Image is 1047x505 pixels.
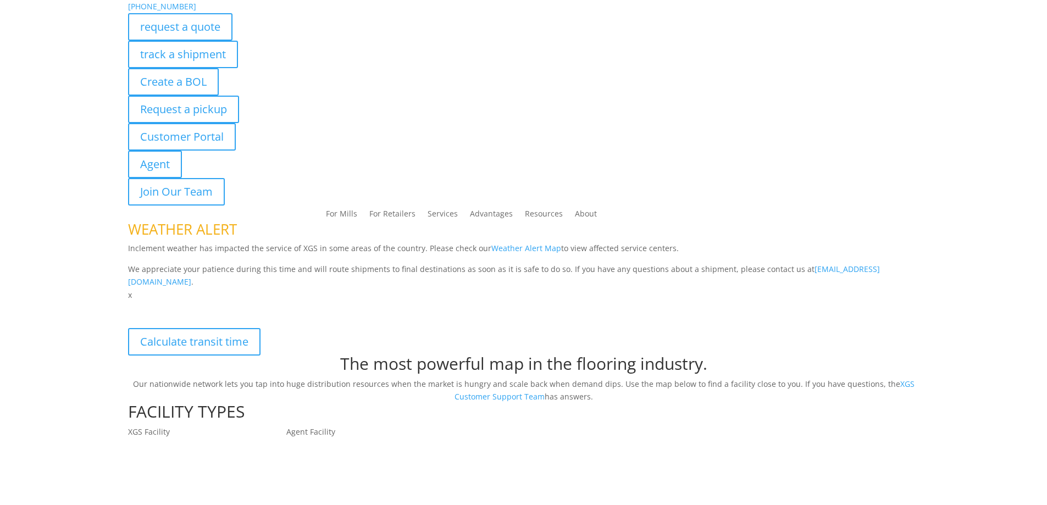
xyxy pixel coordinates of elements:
a: For Mills [326,210,357,222]
span: WEATHER ALERT [128,219,237,239]
a: request a quote [128,13,232,41]
a: Join Our Team [128,178,225,206]
a: Calculate transit time [128,328,261,356]
p: XGS Facility [128,425,286,439]
p: Inclement weather has impacted the service of XGS in some areas of the country. Please check our ... [128,242,919,263]
p: XGS Distribution Network [128,302,919,328]
a: Request a pickup [128,96,239,123]
a: Services [428,210,458,222]
p: We appreciate your patience during this time and will route shipments to final destinations as so... [128,263,919,289]
a: About [575,210,597,222]
h1: The most powerful map in the flooring industry. [128,356,919,378]
a: track a shipment [128,41,238,68]
a: [PHONE_NUMBER] [128,1,196,12]
p: x [128,288,919,302]
a: Create a BOL [128,68,219,96]
p: Agent Facility [286,425,445,439]
p: Our nationwide network lets you tap into huge distribution resources when the market is hungry an... [128,378,919,404]
a: Weather Alert Map [491,243,561,253]
a: Customer Portal [128,123,236,151]
a: Advantages [470,210,513,222]
a: For Retailers [369,210,416,222]
h1: FACILITY TYPES [128,403,919,425]
a: Resources [525,210,563,222]
a: Agent [128,151,182,178]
